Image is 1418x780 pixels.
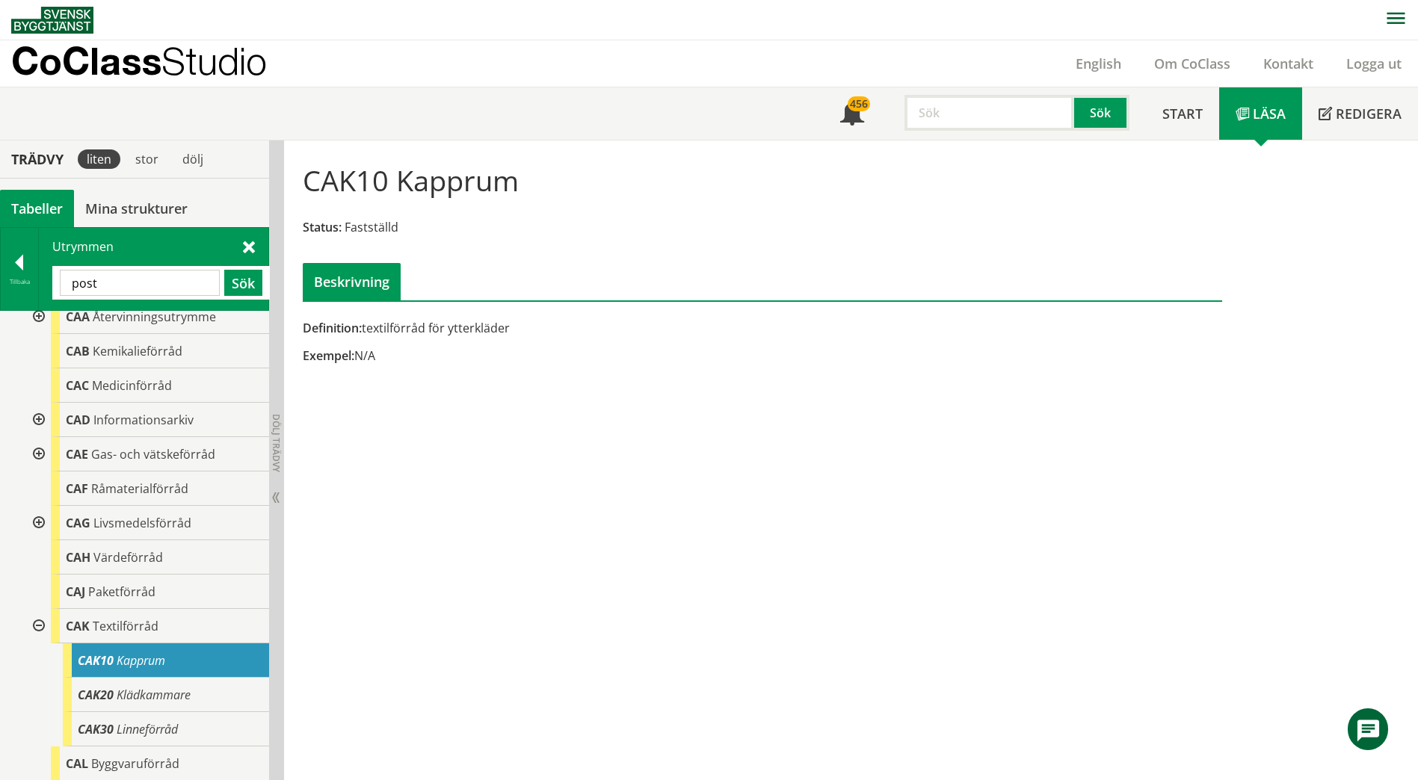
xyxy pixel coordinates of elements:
div: Tillbaka [1,276,38,288]
span: CAL [66,755,88,772]
button: Sök [1074,95,1129,131]
span: Återvinningsutrymme [93,309,216,325]
span: Textilförråd [93,618,158,634]
input: Sök [904,95,1074,131]
span: Läsa [1253,105,1286,123]
span: Studio [161,39,267,83]
span: Värdeförråd [93,549,163,566]
span: Medicinförråd [92,377,172,394]
a: Logga ut [1330,55,1418,72]
a: Mina strukturer [74,190,199,227]
span: Informationsarkiv [93,412,194,428]
span: Start [1162,105,1203,123]
a: Läsa [1219,87,1302,140]
span: Gas- och vätskeförråd [91,446,215,462]
span: CAG [66,515,90,531]
div: textilförråd för ytterkläder [303,320,907,336]
a: Start [1146,87,1219,140]
span: Definition: [303,320,362,336]
span: Redigera [1336,105,1402,123]
input: Sök [60,270,220,296]
span: Livsmedelsförråd [93,515,191,531]
div: N/A [303,347,907,364]
div: stor [126,149,167,169]
span: Fastställd [345,219,398,235]
span: CAK30 [78,721,114,737]
span: CAJ [66,584,85,600]
span: CAK20 [78,687,114,703]
span: Byggvaruförråd [91,755,179,772]
span: CAH [66,549,90,566]
span: CAA [66,309,90,325]
a: English [1059,55,1138,72]
img: Svensk Byggtjänst [11,7,93,34]
div: Trädvy [3,151,72,167]
a: Om CoClass [1138,55,1247,72]
a: Kontakt [1247,55,1330,72]
span: CAF [66,480,88,497]
span: Paketförråd [88,584,155,600]
button: Sök [224,270,262,296]
span: Kapprum [117,652,165,669]
span: CAK10 [78,652,114,669]
span: Linneförråd [117,721,178,737]
span: CAB [66,343,90,359]
span: Notifikationer [840,103,864,127]
div: dölj [173,149,212,169]
a: CoClassStudio [11,40,299,87]
span: Stäng sök [243,238,255,254]
a: Redigera [1302,87,1418,140]
div: liten [78,149,120,169]
p: CoClass [11,52,267,69]
span: Råmaterialförråd [91,480,188,497]
span: Kemikalieförråd [93,343,182,359]
span: Dölj trädvy [270,414,283,472]
span: Exempel: [303,347,354,364]
span: Klädkammare [117,687,191,703]
div: Beskrivning [303,263,401,300]
span: CAD [66,412,90,428]
div: Utrymmen [39,228,268,310]
span: CAE [66,446,88,462]
span: CAC [66,377,89,394]
span: Status: [303,219,342,235]
div: 456 [848,96,870,111]
span: CAK [66,618,90,634]
a: 456 [824,87,881,140]
h1: CAK10 Kapprum [303,164,519,196]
